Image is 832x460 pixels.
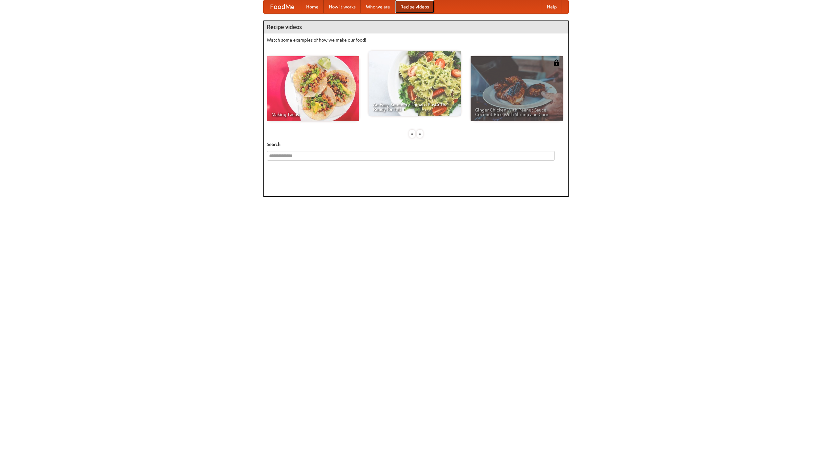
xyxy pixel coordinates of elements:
h5: Search [267,141,565,148]
a: Help [542,0,562,13]
a: An Easy, Summery Tomato Pasta That's Ready for Fall [369,51,461,116]
a: How it works [324,0,361,13]
a: Home [301,0,324,13]
a: FoodMe [264,0,301,13]
span: Making Tacos [271,112,355,117]
a: Who we are [361,0,395,13]
div: » [417,130,423,138]
p: Watch some examples of how we make our food! [267,37,565,43]
a: Making Tacos [267,56,359,121]
span: An Easy, Summery Tomato Pasta That's Ready for Fall [373,102,456,112]
div: « [409,130,415,138]
img: 483408.png [553,59,560,66]
h4: Recipe videos [264,20,568,33]
a: Recipe videos [395,0,434,13]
